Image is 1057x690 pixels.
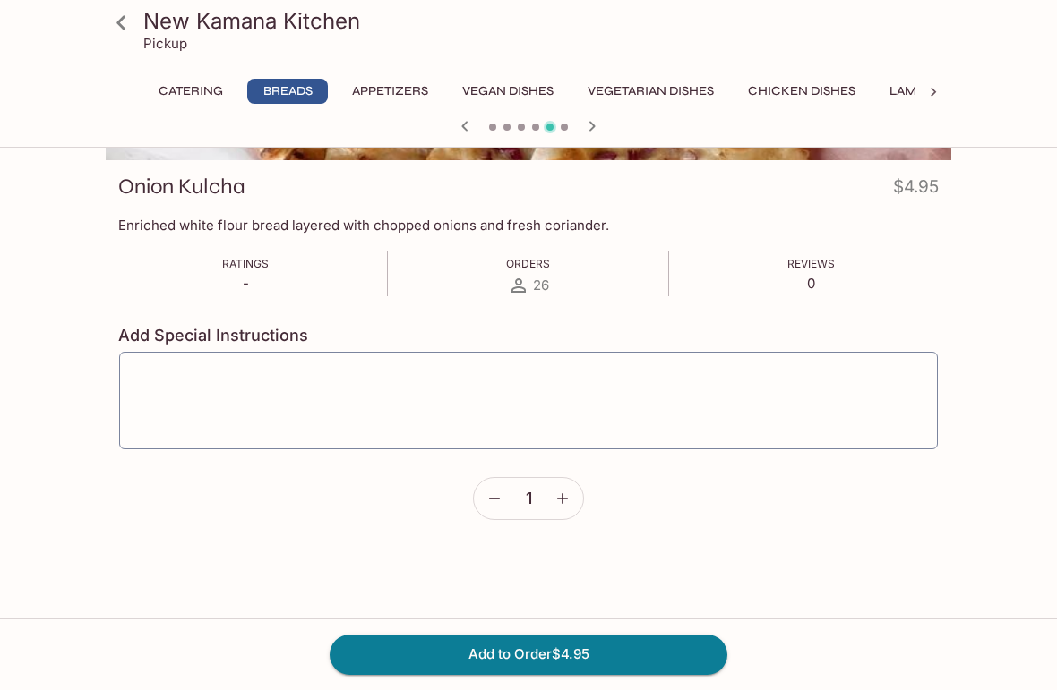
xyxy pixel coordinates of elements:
button: Vegan Dishes [452,79,563,104]
button: Vegetarian Dishes [578,79,724,104]
button: Appetizers [342,79,438,104]
h3: New Kamana Kitchen [143,7,944,35]
p: Enriched white flour bread layered with chopped onions and fresh coriander. [118,217,939,234]
button: Lamb Dishes [880,79,982,104]
p: - [222,275,269,292]
h4: $4.95 [893,173,939,208]
button: Catering [149,79,233,104]
span: Reviews [787,257,835,270]
span: 1 [526,489,532,508]
h4: Add Special Instructions [118,326,939,345]
h3: Onion Kulcha [118,173,245,200]
span: Orders [506,257,550,270]
p: Pickup [143,35,187,52]
button: Breads [247,79,328,104]
span: Ratings [222,257,269,270]
button: Add to Order$4.95 [330,635,727,674]
button: Chicken Dishes [738,79,865,104]
span: 26 [533,277,549,294]
p: 0 [787,275,835,292]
